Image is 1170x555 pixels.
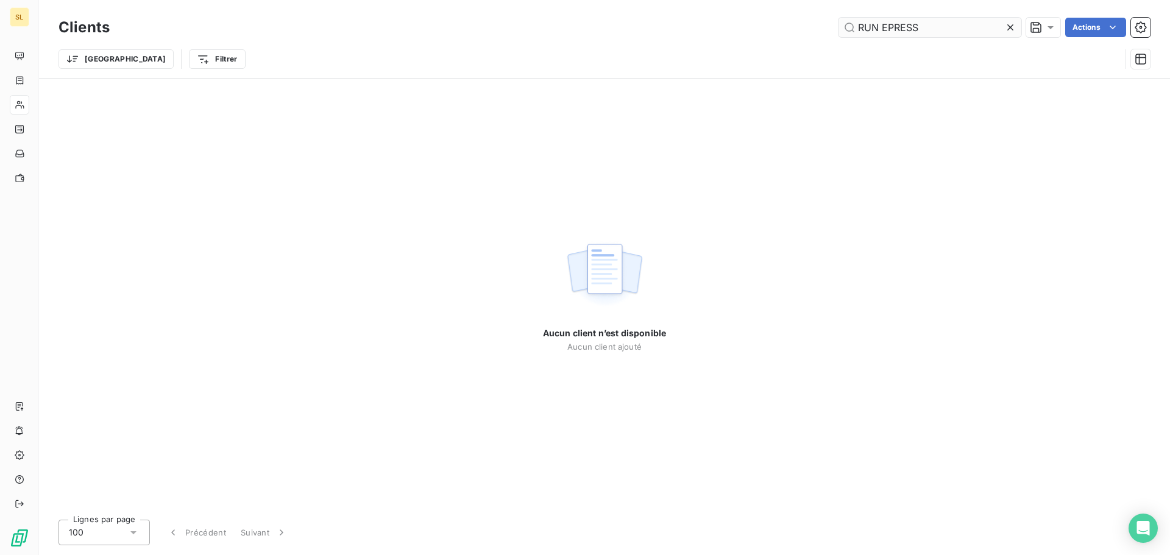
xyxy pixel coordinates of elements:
span: Aucun client ajouté [567,342,642,352]
button: Suivant [233,520,295,545]
div: SL [10,7,29,27]
img: empty state [565,237,643,313]
h3: Clients [58,16,110,38]
input: Rechercher [838,18,1021,37]
img: Logo LeanPay [10,528,29,548]
button: Filtrer [189,49,245,69]
button: Précédent [160,520,233,545]
button: Actions [1065,18,1126,37]
span: 100 [69,526,83,539]
button: [GEOGRAPHIC_DATA] [58,49,174,69]
span: Aucun client n’est disponible [543,327,666,339]
div: Open Intercom Messenger [1129,514,1158,543]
